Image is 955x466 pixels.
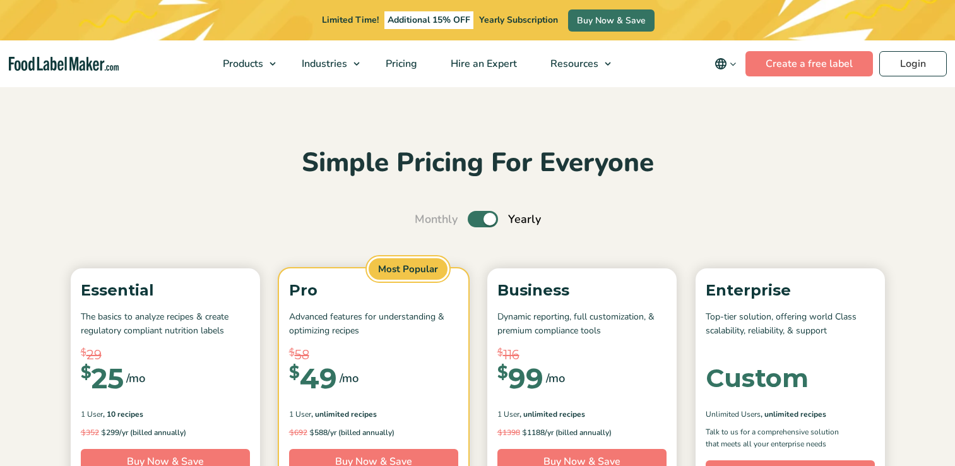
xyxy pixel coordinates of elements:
span: Yearly [508,211,541,228]
span: , 10 Recipes [103,409,143,420]
span: $ [81,364,92,381]
label: Toggle [468,211,498,227]
span: /mo [126,369,145,387]
div: 25 [81,364,124,392]
span: , Unlimited Recipes [519,409,585,420]
p: 1188/yr (billed annually) [497,426,667,439]
span: $ [81,345,86,360]
span: Unlimited Users [706,409,761,420]
span: $ [497,364,508,381]
p: Advanced features for understanding & optimizing recipes [289,310,458,338]
span: , Unlimited Recipes [761,409,826,420]
p: Top-tier solution, offering world Class scalability, reliability, & support [706,310,875,338]
span: $ [81,427,86,437]
a: Pricing [369,40,431,87]
span: $ [309,427,314,437]
span: Most Popular [367,256,449,282]
span: Industries [298,57,348,71]
span: Pricing [382,57,418,71]
a: Buy Now & Save [568,9,655,32]
div: Custom [706,366,809,391]
a: Industries [285,40,366,87]
p: The basics to analyze recipes & create regulatory compliant nutrition labels [81,310,250,338]
span: 1 User [81,409,103,420]
p: Pro [289,278,458,302]
p: Essential [81,278,250,302]
span: $ [289,364,300,381]
span: /mo [340,369,359,387]
span: $ [497,345,503,360]
span: 29 [86,345,102,364]
div: 99 [497,364,543,392]
del: 352 [81,427,99,438]
p: 588/yr (billed annually) [289,426,458,439]
span: 1 User [289,409,311,420]
span: Limited Time! [322,14,379,26]
span: , Unlimited Recipes [311,409,377,420]
p: Talk to us for a comprehensive solution that meets all your enterprise needs [706,426,851,450]
div: 49 [289,364,337,392]
h2: Simple Pricing For Everyone [64,146,891,181]
span: /mo [546,369,565,387]
p: Business [497,278,667,302]
span: $ [497,427,502,437]
span: $ [289,345,295,360]
p: Dynamic reporting, full customization, & premium compliance tools [497,310,667,338]
span: Products [219,57,264,71]
span: Hire an Expert [447,57,518,71]
a: Login [879,51,947,76]
span: 116 [503,345,519,364]
span: Additional 15% OFF [384,11,473,29]
span: $ [522,427,527,437]
del: 1398 [497,427,520,438]
span: Yearly Subscription [479,14,558,26]
span: 58 [295,345,309,364]
span: Monthly [415,211,458,228]
span: Resources [547,57,600,71]
del: 692 [289,427,307,438]
p: 299/yr (billed annually) [81,426,250,439]
span: $ [289,427,294,437]
p: Enterprise [706,278,875,302]
a: Create a free label [745,51,873,76]
span: 1 User [497,409,519,420]
a: Resources [534,40,617,87]
a: Products [206,40,282,87]
span: $ [101,427,106,437]
a: Hire an Expert [434,40,531,87]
